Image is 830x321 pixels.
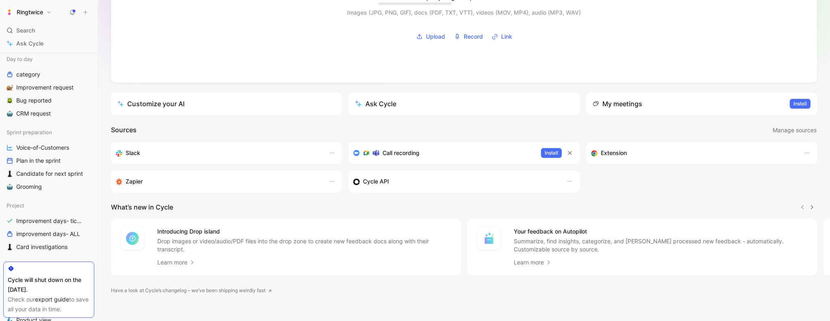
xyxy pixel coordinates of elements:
[16,96,52,105] span: Bug reported
[413,31,448,43] button: Upload
[7,244,13,250] img: ♟️
[7,97,13,104] img: 🪲
[601,148,627,158] h3: Extension
[116,177,321,186] div: Capture feedback from thousands of sources with Zapier (survey results, recordings, sheets, etc).
[514,237,808,253] p: Summarize, find insights, categorize, and [PERSON_NAME] processed new feedback - automatically. C...
[3,199,94,212] div: Project
[16,144,69,152] span: Voice-of-Customers
[8,275,90,295] div: Cycle will shut down on the [DATE].
[111,92,342,115] a: Customize your AI
[3,181,94,193] a: 🤖Grooming
[3,94,94,107] a: 🪲Bug reported
[16,230,80,238] span: improvement days- ALL
[5,242,15,252] button: ♟️
[5,8,13,16] img: Ringtwice
[382,148,419,158] h3: Call recording
[353,148,534,158] div: Record & transcribe meetings from Zoom, Meet & Teams.
[7,170,13,177] img: ♟️
[157,258,196,267] a: Learn more
[35,296,69,303] a: export guide
[593,99,642,109] div: My meetings
[7,128,52,136] span: Sprint preparation
[3,168,94,180] a: ♟️Candidate for next sprint
[16,183,42,191] span: Grooming
[3,24,94,37] div: Search
[16,109,51,118] span: CRM request
[16,170,83,178] span: Candidate for next sprint
[773,125,817,135] span: Manage sources
[8,295,90,314] div: Check our to save all your data in time.
[541,148,562,158] button: Install
[3,228,94,240] a: improvement days- ALL
[3,107,94,120] a: 🤖CRM request
[111,286,272,295] a: Have a look at Cycle’s changelog – we’ve been shipping weirdly fast
[793,100,807,108] span: Install
[16,26,35,35] span: Search
[116,148,321,158] div: Sync your customers, send feedback and get updates in Slack
[426,32,445,41] span: Upload
[157,237,451,253] p: Drop images or video/audio/PDF files into the drop zone to create new feedback docs along with th...
[545,149,558,157] span: Install
[3,53,94,120] div: Day to daycategory🐌Improvement request🪲Bug reported🤖CRM request
[157,227,451,236] h4: Introducing Drop island
[3,260,94,272] div: Team view
[347,8,581,17] div: Images (JPG, PNG, GIF), docs (PDF, TXT, VTT), videos (MOV, MP4), audio (MP3, WAV)
[5,169,15,179] button: ♟️
[501,32,512,41] span: Link
[16,243,67,251] span: Card investigations
[5,109,15,118] button: 🤖
[790,99,810,109] button: Install
[772,125,817,135] button: Manage sources
[3,155,94,167] a: Plan in the sprint
[5,182,15,192] button: 🤖
[3,81,94,94] a: 🐌Improvement request
[7,201,24,210] span: Project
[16,39,43,48] span: Ask Cycle
[3,7,54,18] button: RingtwiceRingtwice
[3,126,94,138] div: Sprint preparation
[363,177,389,186] h3: Cycle API
[3,53,94,65] div: Day to day
[5,83,15,92] button: 🐌
[117,99,185,109] div: Customize your AI
[514,227,808,236] h4: Your feedback on Autopilot
[111,125,137,135] h2: Sources
[451,31,486,43] button: Record
[3,142,94,154] a: Voice-of-Customers
[7,84,13,91] img: 🐌
[591,148,796,158] div: Capture feedback from anywhere on the web
[16,157,61,165] span: Plan in the sprint
[7,183,13,190] img: 🤖
[16,83,74,92] span: Improvement request
[16,70,40,79] span: category
[355,99,396,109] div: Ask Cycle
[5,96,15,105] button: 🪲
[16,217,85,225] span: Improvement days- tickets ready
[514,258,552,267] a: Learn more
[3,68,94,81] a: category
[17,9,43,16] h1: Ringtwice
[3,215,94,227] a: Improvement days- tickets ready
[3,37,94,50] a: Ask Cycle
[353,177,558,186] div: Sync customers & send feedback from custom sources. Get inspired by our favorite use case
[348,92,579,115] button: Ask Cycle
[7,55,33,63] span: Day to day
[111,202,173,212] h2: What’s new in Cycle
[464,32,483,41] span: Record
[3,199,94,253] div: ProjectImprovement days- tickets readyimprovement days- ALL♟️Card investigations
[489,31,515,43] button: Link
[3,241,94,253] a: ♟️Card investigations
[126,177,143,186] h3: Zapier
[126,148,140,158] h3: Slack
[3,126,94,193] div: Sprint preparationVoice-of-CustomersPlan in the sprint♟️Candidate for next sprint🤖Grooming
[7,110,13,117] img: 🤖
